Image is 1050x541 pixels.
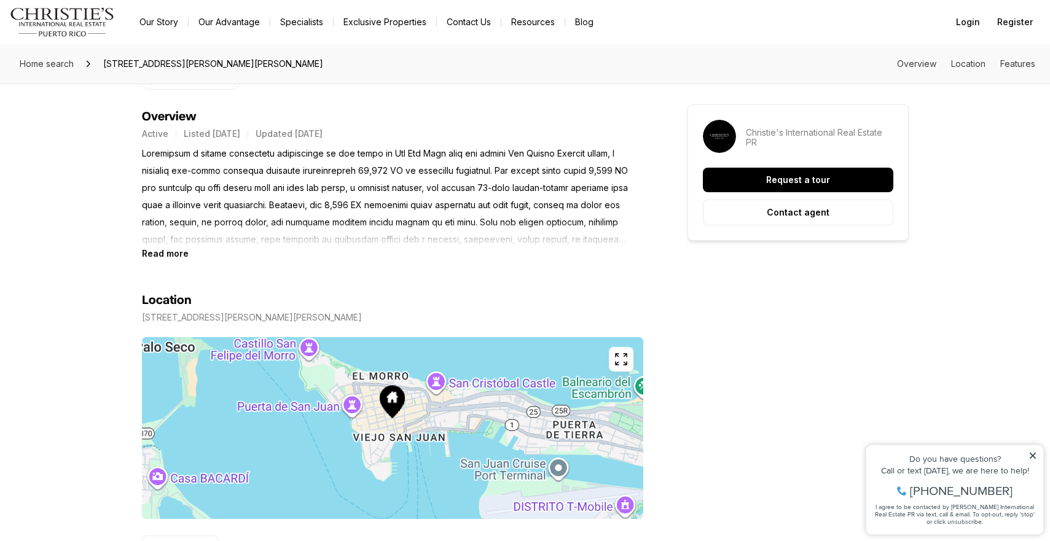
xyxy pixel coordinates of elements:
h4: Overview [142,109,643,124]
button: Read more [142,248,189,259]
a: Home search [15,54,79,74]
a: Skip to: Location [951,58,985,69]
span: Home search [20,58,74,69]
a: Resources [501,14,565,31]
span: [STREET_ADDRESS][PERSON_NAME][PERSON_NAME] [98,54,328,74]
button: Contact agent [703,200,893,225]
span: [PHONE_NUMBER] [50,58,153,70]
span: Login [956,17,980,27]
p: Updated [DATE] [256,129,323,139]
nav: Page section menu [897,59,1035,69]
button: Contact Us [437,14,501,31]
a: Our Advantage [189,14,270,31]
p: Contact agent [767,208,829,217]
button: Login [949,10,987,34]
p: [STREET_ADDRESS][PERSON_NAME][PERSON_NAME] [142,313,362,322]
a: Skip to: Features [1000,58,1035,69]
h4: Location [142,293,192,308]
button: Register [990,10,1040,34]
span: I agree to be contacted by [PERSON_NAME] International Real Estate PR via text, call & email. To ... [15,76,175,99]
img: logo [10,7,115,37]
p: Loremipsum d sitame consectetu adipiscinge se doe tempo in Utl Etd Magn aliq eni admini Ven Quisn... [142,145,643,248]
p: Active [142,129,168,139]
div: Do you have questions? [13,28,178,36]
span: Register [997,17,1033,27]
p: Christie's International Real Estate PR [746,128,893,147]
img: Map of 201-202 TIZOL ST, SAN JUAN PR, 00901 [142,337,643,519]
button: Request a tour [703,168,893,192]
p: Request a tour [766,175,830,185]
div: Call or text [DATE], we are here to help! [13,39,178,48]
p: Listed [DATE] [184,129,240,139]
a: Exclusive Properties [334,14,436,31]
a: Specialists [270,14,333,31]
a: Our Story [130,14,188,31]
a: Skip to: Overview [897,58,936,69]
a: Blog [565,14,603,31]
